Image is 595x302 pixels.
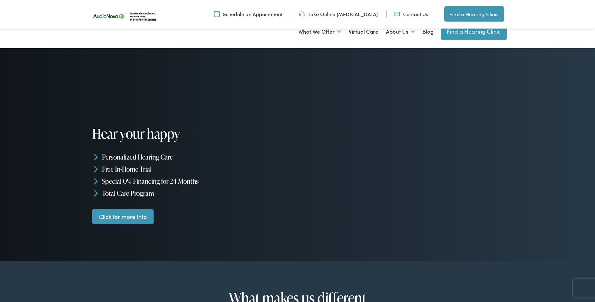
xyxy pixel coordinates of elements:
a: Schedule an Appointment [214,10,282,17]
a: Blog [422,20,434,43]
img: utility icon [214,10,220,17]
img: utility icon [394,10,400,17]
h1: Hear your happy [92,126,285,141]
li: Special 0% Financing for 24 Months [92,175,301,187]
li: Total Care Program [92,187,301,199]
a: Contact Us [394,10,428,17]
a: Take Online [MEDICAL_DATA] [299,10,378,17]
li: Personalized Hearing Care [92,151,301,163]
a: About Us [386,20,415,43]
img: utility icon [299,10,305,17]
a: Virtual Care [349,20,378,43]
li: Free In-Home Trial [92,163,301,175]
a: Find a Hearing Clinic [444,6,504,22]
a: What We Offer [298,20,341,43]
a: Find a Hearing Clinic [441,23,507,40]
a: Click for more Info [92,209,154,224]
